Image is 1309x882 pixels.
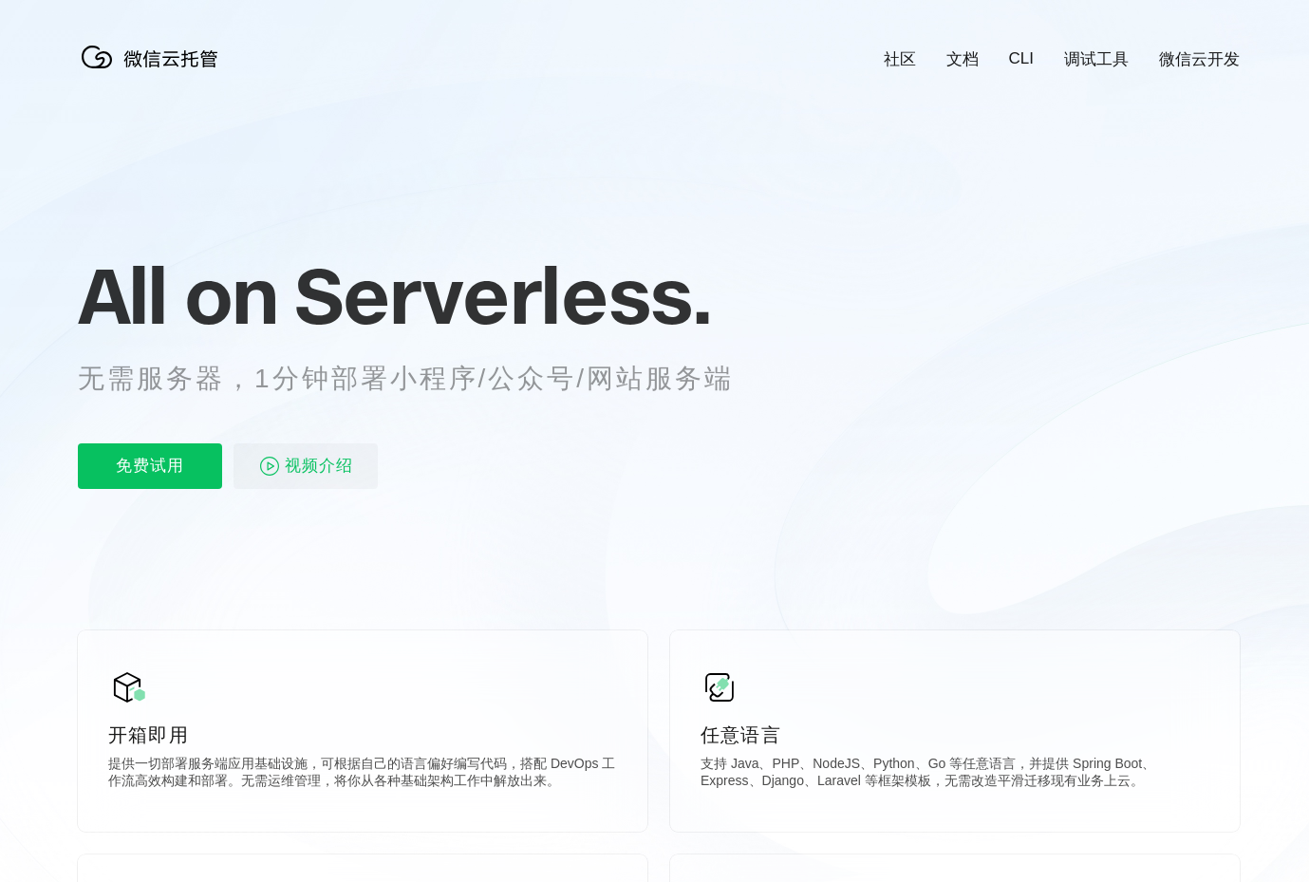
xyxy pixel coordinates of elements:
p: 开箱即用 [108,722,617,748]
a: 社区 [884,48,916,70]
p: 提供一切部署服务端应用基础设施，可根据自己的语言偏好编写代码，搭配 DevOps 工作流高效构建和部署。无需运维管理，将你从各种基础架构工作中解放出来。 [108,756,617,794]
a: 微信云托管 [78,63,230,79]
span: 视频介绍 [285,443,353,489]
p: 支持 Java、PHP、NodeJS、Python、Go 等任意语言，并提供 Spring Boot、Express、Django、Laravel 等框架模板，无需改造平滑迁移现有业务上云。 [701,756,1209,794]
p: 免费试用 [78,443,222,489]
p: 任意语言 [701,722,1209,748]
a: 文档 [946,48,979,70]
a: 调试工具 [1064,48,1129,70]
a: CLI [1009,49,1034,68]
img: video_play.svg [258,455,281,478]
span: All on [78,248,276,343]
span: Serverless. [294,248,711,343]
img: 微信云托管 [78,38,230,76]
p: 无需服务器，1分钟部署小程序/公众号/网站服务端 [78,360,769,398]
a: 微信云开发 [1159,48,1240,70]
